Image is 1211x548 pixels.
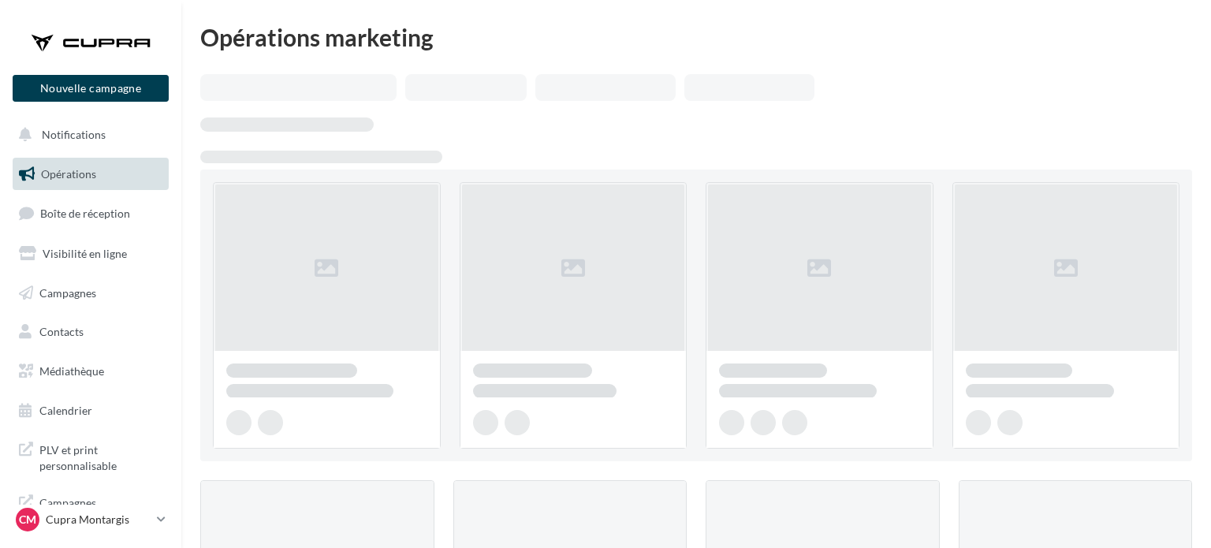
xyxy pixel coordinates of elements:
a: Contacts [9,315,172,349]
span: CM [19,512,36,527]
a: Médiathèque [9,355,172,388]
a: Calendrier [9,394,172,427]
p: Cupra Montargis [46,512,151,527]
span: Opérations [41,167,96,181]
span: Campagnes DataOnDemand [39,492,162,526]
button: Notifications [9,118,166,151]
div: Opérations marketing [200,25,1192,49]
span: Visibilité en ligne [43,247,127,260]
button: Nouvelle campagne [13,75,169,102]
a: Visibilité en ligne [9,237,172,270]
a: PLV et print personnalisable [9,433,172,479]
a: Opérations [9,158,172,191]
span: Calendrier [39,404,92,417]
span: Boîte de réception [40,207,130,220]
span: PLV et print personnalisable [39,439,162,473]
a: Campagnes DataOnDemand [9,486,172,532]
span: Contacts [39,325,84,338]
a: CM Cupra Montargis [13,505,169,535]
span: Campagnes [39,285,96,299]
span: Médiathèque [39,364,104,378]
a: Campagnes [9,277,172,310]
a: Boîte de réception [9,196,172,230]
span: Notifications [42,128,106,141]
